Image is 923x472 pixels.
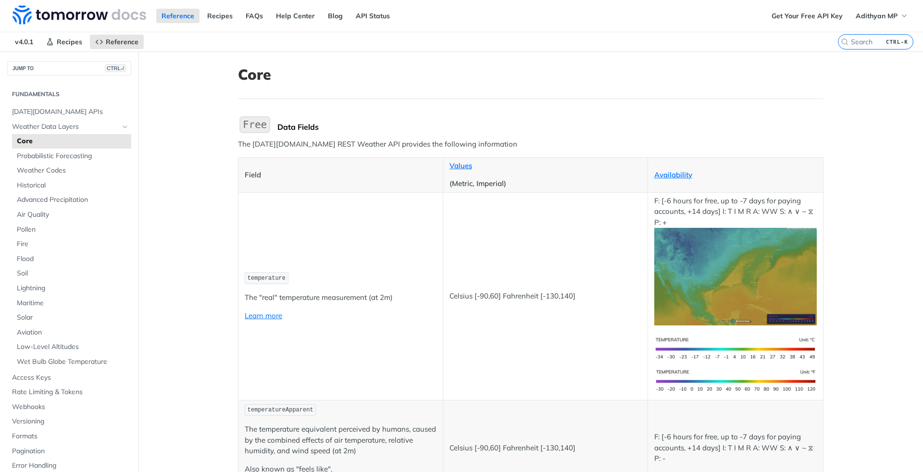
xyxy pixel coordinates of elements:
[17,357,129,367] span: Wet Bulb Globe Temperature
[17,239,129,249] span: Fire
[17,328,129,337] span: Aviation
[12,193,131,207] a: Advanced Precipitation
[12,107,129,117] span: [DATE][DOMAIN_NAME] APIs
[12,296,131,311] a: Maritime
[350,9,395,23] a: API Status
[12,461,129,471] span: Error Handling
[856,12,898,20] span: Adithyan MP
[17,225,129,235] span: Pollen
[12,134,131,149] a: Core
[90,35,144,49] a: Reference
[17,195,129,205] span: Advanced Precipitation
[12,5,146,25] img: Tomorrow.io Weather API Docs
[654,170,692,179] a: Availability
[884,37,911,47] kbd: CTRL-K
[17,342,129,352] span: Low-Level Altitudes
[12,417,129,426] span: Versioning
[12,149,131,163] a: Probabilistic Forecasting
[449,161,472,170] a: Values
[17,137,129,146] span: Core
[654,196,817,325] p: F: [-6 hours for free, up to -7 days for paying accounts, +14 days] I: T I M R A: WW S: ∧ ∨ ~ ⧖ P: +
[654,343,817,352] span: Expand image
[12,355,131,369] a: Wet Bulb Globe Temperature
[449,291,641,302] p: Celsius [-90,60] Fahrenheit [-130,140]
[12,373,129,383] span: Access Keys
[12,325,131,340] a: Aviation
[7,90,131,99] h2: Fundamentals
[245,311,282,320] a: Learn more
[245,424,437,457] p: The temperature equivalent perceived by humans, caused by the combined effects of air temperature...
[277,122,823,132] div: Data Fields
[7,61,131,75] button: JUMP TOCTRL-/
[7,371,131,385] a: Access Keys
[850,9,913,23] button: Adithyan MP
[12,311,131,325] a: Solar
[7,414,131,429] a: Versioning
[156,9,200,23] a: Reference
[12,432,129,441] span: Formats
[12,340,131,354] a: Low-Level Altitudes
[7,400,131,414] a: Webhooks
[248,275,286,282] span: temperature
[245,170,437,181] p: Field
[57,37,82,46] span: Recipes
[7,385,131,399] a: Rate Limiting & Tokens
[17,151,129,161] span: Probabilistic Forecasting
[12,252,131,266] a: Flood
[245,292,437,303] p: The "real" temperature measurement (at 2m)
[12,178,131,193] a: Historical
[106,37,138,46] span: Reference
[17,181,129,190] span: Historical
[7,444,131,459] a: Pagination
[121,123,129,131] button: Hide subpages for Weather Data Layers
[449,178,641,189] p: (Metric, Imperial)
[12,266,131,281] a: Soil
[17,210,129,220] span: Air Quality
[449,443,641,454] p: Celsius [-90,60] Fahrenheit [-130,140]
[323,9,348,23] a: Blog
[654,432,817,464] p: F: [-6 hours for free, up to -7 days for paying accounts, +14 days] I: T I M R A: WW S: ∧ ∨ ~ ⧖ P: -
[17,269,129,278] span: Soil
[12,447,129,456] span: Pagination
[17,298,129,308] span: Maritime
[7,429,131,444] a: Formats
[17,166,129,175] span: Weather Codes
[12,223,131,237] a: Pollen
[841,38,848,46] svg: Search
[766,9,848,23] a: Get Your Free API Key
[12,163,131,178] a: Weather Codes
[12,237,131,251] a: Fire
[654,375,817,385] span: Expand image
[41,35,87,49] a: Recipes
[12,281,131,296] a: Lightning
[17,313,129,323] span: Solar
[12,387,129,397] span: Rate Limiting & Tokens
[17,284,129,293] span: Lightning
[17,254,129,264] span: Flood
[7,105,131,119] a: [DATE][DOMAIN_NAME] APIs
[238,66,823,83] h1: Core
[238,139,823,150] p: The [DATE][DOMAIN_NAME] REST Weather API provides the following information
[202,9,238,23] a: Recipes
[271,9,320,23] a: Help Center
[248,407,313,413] span: temperatureApparent
[654,272,817,281] span: Expand image
[7,120,131,134] a: Weather Data LayersHide subpages for Weather Data Layers
[105,64,126,72] span: CTRL-/
[12,402,129,412] span: Webhooks
[10,35,38,49] span: v4.0.1
[240,9,268,23] a: FAQs
[12,122,119,132] span: Weather Data Layers
[12,208,131,222] a: Air Quality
